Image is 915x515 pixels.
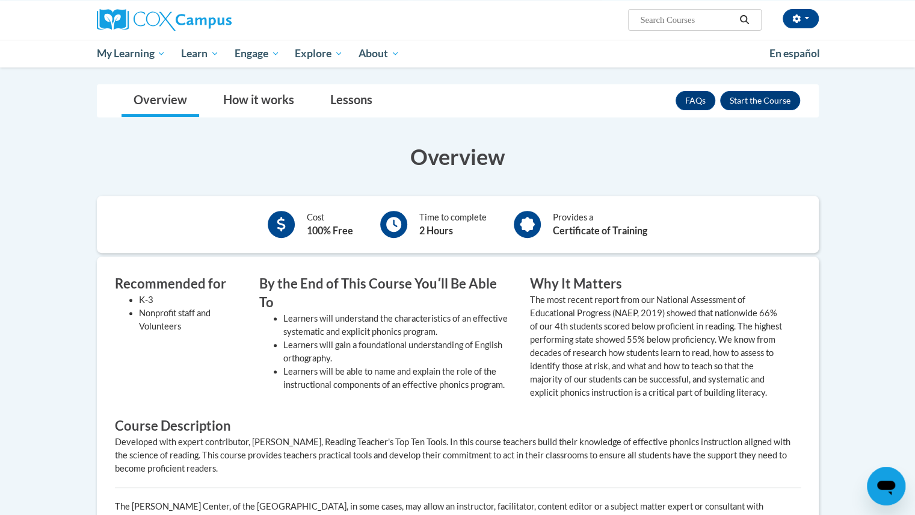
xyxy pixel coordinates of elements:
a: Explore [287,40,351,67]
a: Lessons [318,85,384,117]
span: Engage [235,46,280,61]
b: Certificate of Training [553,225,647,236]
a: About [351,40,407,67]
h3: Why It Matters [530,275,783,293]
div: Main menu [79,40,837,67]
div: Time to complete [419,211,487,238]
a: Cox Campus [97,9,325,31]
button: Search [735,13,753,27]
button: Enroll [720,91,800,110]
b: 100% Free [307,225,353,236]
a: Engage [227,40,288,67]
a: Overview [122,85,199,117]
li: K-3 [139,293,241,307]
div: Developed with expert contributor, [PERSON_NAME], Reading Teacher's Top Ten Tools. In this course... [115,435,801,475]
div: Cost [307,211,353,238]
li: Learners will be able to name and explain the role of the instructional components of an effectiv... [283,365,512,392]
a: My Learning [89,40,174,67]
button: Account Settings [783,9,819,28]
div: Provides a [553,211,647,238]
li: Nonprofit staff and Volunteers [139,307,241,333]
a: En español [762,41,828,66]
img: Cox Campus [97,9,232,31]
h3: Course Description [115,417,801,435]
h3: By the End of This Course Youʹll Be Able To [259,275,512,312]
span: My Learning [96,46,165,61]
span: En español [769,47,820,60]
span: About [359,46,399,61]
value: The most recent report from our National Assessment of Educational Progress (NAEP, 2019) showed t... [530,295,782,398]
h3: Recommended for [115,275,241,293]
a: FAQs [676,91,715,110]
h3: Overview [97,142,819,172]
iframe: Button to launch messaging window [867,467,905,505]
span: Explore [295,46,343,61]
li: Learners will understand the characteristics of an effective systematic and explicit phonics prog... [283,312,512,339]
li: Learners will gain a foundational understanding of English orthography. [283,339,512,365]
a: Learn [173,40,227,67]
span: Learn [181,46,219,61]
a: How it works [211,85,306,117]
b: 2 Hours [419,225,453,236]
input: Search Courses [639,13,735,27]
